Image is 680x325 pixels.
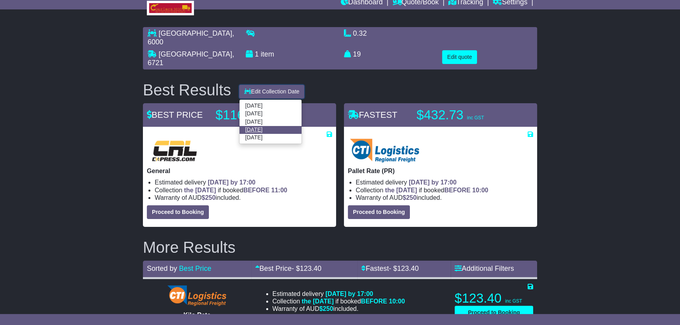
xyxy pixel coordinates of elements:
[139,81,235,99] div: Best Results
[148,29,234,46] span: , 6000
[505,298,522,304] span: inc GST
[239,134,302,142] a: [DATE]
[472,187,488,194] span: 10:00
[356,186,533,194] li: Collection
[243,187,270,194] span: BEFORE
[292,265,322,272] span: - $
[147,138,202,163] img: CRL: General
[272,290,405,298] li: Estimated delivery
[348,205,410,219] button: Proceed to Booking
[444,187,471,194] span: BEFORE
[467,115,484,121] span: inc GST
[385,187,488,194] span: if booked
[239,102,302,110] a: [DATE]
[348,138,428,163] img: CTI Logistics Regional Freight: Pallet Rate (PR)
[205,194,216,201] span: 250
[353,50,361,58] span: 19
[216,107,314,123] p: $116.24
[409,179,457,186] span: [DATE] by 17:00
[356,179,533,186] li: Estimated delivery
[402,194,417,201] span: $
[184,187,216,194] span: the [DATE]
[455,290,533,306] p: $123.40
[323,305,333,312] span: 250
[143,239,537,256] h2: More Results
[261,50,274,58] span: item
[300,265,322,272] span: 123.40
[239,110,302,118] a: [DATE]
[165,284,229,307] img: CTI Logistics Regional Freight: Kilo Rate
[179,265,211,272] a: Best Price
[155,194,332,201] li: Warranty of AUD included.
[455,306,533,320] button: Proceed to Booking
[325,290,373,297] span: [DATE] by 17:00
[184,187,287,194] span: if booked
[361,298,387,305] span: BEFORE
[353,29,367,37] span: 0.32
[255,50,259,58] span: 1
[239,85,305,99] button: Edit Collection Date
[389,298,405,305] span: 10:00
[239,126,302,134] a: [DATE]
[417,107,515,123] p: $432.73
[356,194,533,201] li: Warranty of AUD included.
[148,50,234,67] span: , 6721
[147,265,177,272] span: Sorted by
[385,187,417,194] span: the [DATE]
[361,265,419,272] a: Fastest- $123.40
[455,265,514,272] a: Additional Filters
[389,265,419,272] span: - $
[155,179,332,186] li: Estimated delivery
[272,298,405,305] li: Collection
[147,167,332,175] p: General
[159,29,232,37] span: [GEOGRAPHIC_DATA]
[406,194,417,201] span: 250
[397,265,419,272] span: 123.40
[302,298,333,305] span: the [DATE]
[348,110,397,120] span: FASTEST
[147,205,209,219] button: Proceed to Booking
[159,50,232,58] span: [GEOGRAPHIC_DATA]
[147,110,203,120] span: BEST PRICE
[348,167,533,175] p: Pallet Rate (PR)
[319,305,333,312] span: $
[239,118,302,126] a: [DATE]
[255,265,322,272] a: Best Price- $123.40
[442,50,477,64] button: Edit quote
[271,187,287,194] span: 11:00
[155,186,332,194] li: Collection
[272,305,405,312] li: Warranty of AUD included.
[302,298,405,305] span: if booked
[201,194,216,201] span: $
[208,179,256,186] span: [DATE] by 17:00
[183,312,210,318] span: Kilo Rate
